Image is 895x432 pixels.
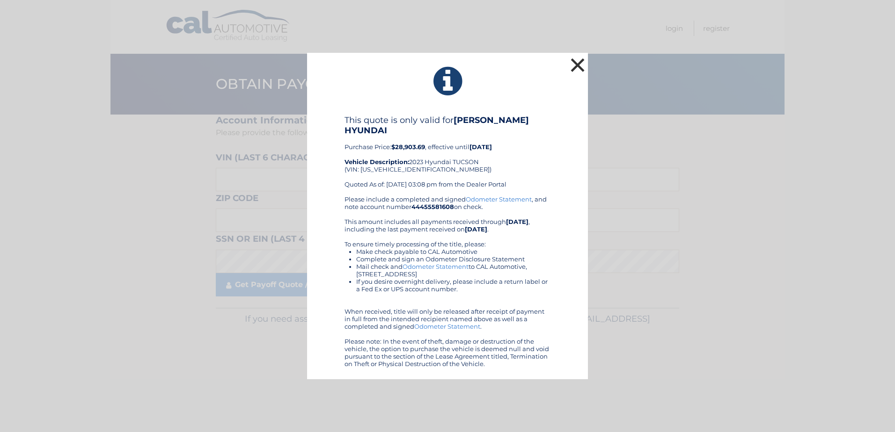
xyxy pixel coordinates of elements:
button: × [568,56,587,74]
b: [PERSON_NAME] HYUNDAI [345,115,529,136]
a: Odometer Statement [403,263,469,270]
strong: Vehicle Description: [345,158,409,166]
li: If you desire overnight delivery, please include a return label or a Fed Ex or UPS account number. [356,278,550,293]
li: Make check payable to CAL Automotive [356,248,550,255]
b: [DATE] [506,218,528,225]
a: Odometer Statement [466,195,532,203]
div: Please include a completed and signed , and note account number on check. This amount includes al... [345,195,550,367]
b: [DATE] [465,225,487,233]
h4: This quote is only valid for [345,115,550,136]
b: $28,903.69 [391,143,425,151]
div: Purchase Price: , effective until 2023 Hyundai TUCSON (VIN: [US_VEHICLE_IDENTIFICATION_NUMBER]) Q... [345,115,550,195]
a: Odometer Statement [414,323,480,330]
li: Complete and sign an Odometer Disclosure Statement [356,255,550,263]
li: Mail check and to CAL Automotive, [STREET_ADDRESS] [356,263,550,278]
b: [DATE] [470,143,492,151]
b: 44455581608 [411,203,454,210]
